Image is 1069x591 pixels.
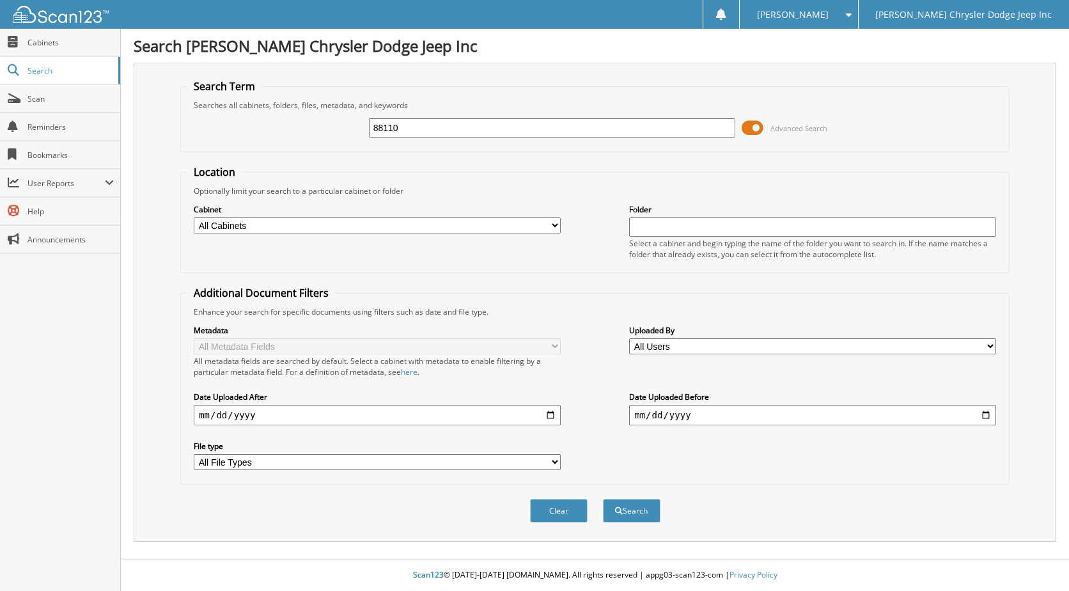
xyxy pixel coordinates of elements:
div: All metadata fields are searched by default. Select a cabinet with metadata to enable filtering b... [194,356,561,377]
input: start [194,405,561,425]
label: Date Uploaded After [194,391,561,402]
button: Clear [530,499,588,523]
span: Announcements [27,234,114,245]
span: Cabinets [27,37,114,48]
legend: Search Term [187,79,261,93]
div: Enhance your search for specific documents using filters such as date and file type. [187,306,1003,317]
span: [PERSON_NAME] Chrysler Dodge Jeep Inc [875,11,1052,19]
span: User Reports [27,178,105,189]
label: Metadata [194,325,561,336]
legend: Additional Document Filters [187,286,335,300]
label: Uploaded By [629,325,996,336]
span: Scan123 [413,569,444,580]
span: Bookmarks [27,150,114,161]
label: Folder [629,204,996,215]
span: Scan [27,93,114,104]
a: Privacy Policy [730,569,777,580]
button: Search [603,499,660,523]
span: [PERSON_NAME] [757,11,829,19]
span: Reminders [27,122,114,132]
legend: Location [187,165,242,179]
div: Select a cabinet and begin typing the name of the folder you want to search in. If the name match... [629,238,996,260]
div: Optionally limit your search to a particular cabinet or folder [187,185,1003,196]
img: scan123-logo-white.svg [13,6,109,23]
label: File type [194,441,561,452]
input: end [629,405,996,425]
label: Date Uploaded Before [629,391,996,402]
iframe: Chat Widget [1005,530,1069,591]
h1: Search [PERSON_NAME] Chrysler Dodge Jeep Inc [134,35,1056,56]
span: Search [27,65,112,76]
label: Cabinet [194,204,561,215]
span: Advanced Search [770,123,827,133]
a: here [401,366,417,377]
span: Help [27,206,114,217]
div: © [DATE]-[DATE] [DOMAIN_NAME]. All rights reserved | appg03-scan123-com | [121,560,1069,591]
div: Searches all cabinets, folders, files, metadata, and keywords [187,100,1003,111]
